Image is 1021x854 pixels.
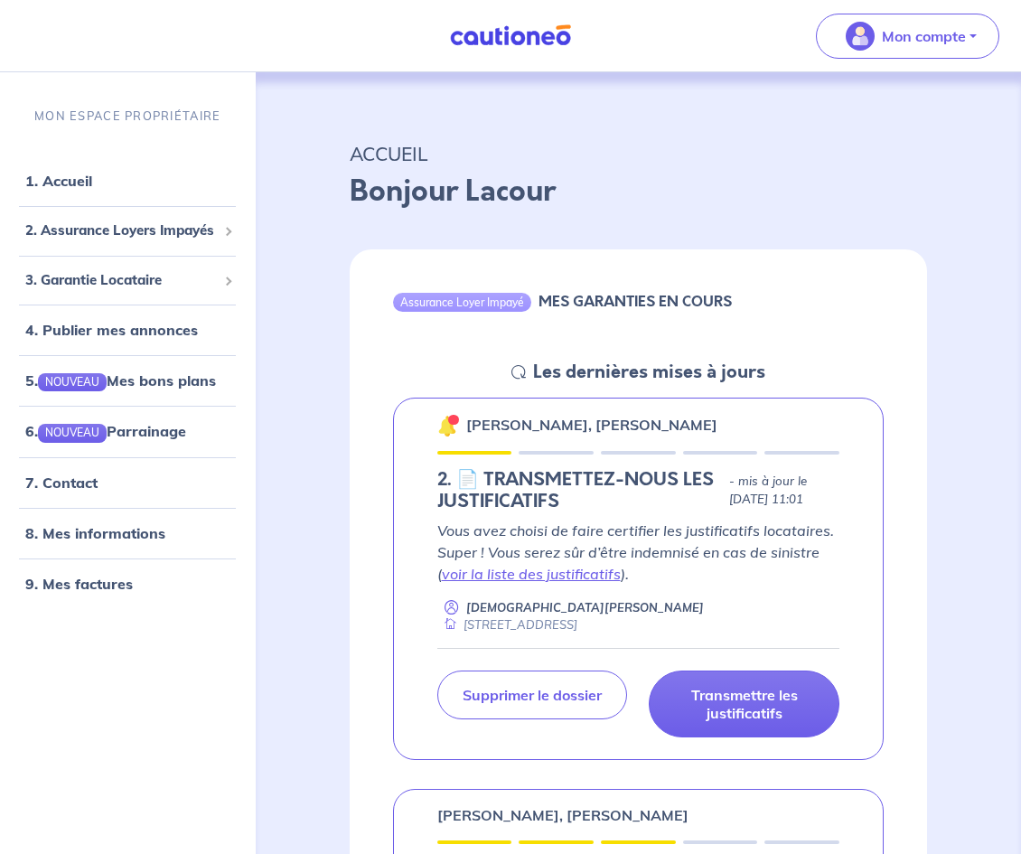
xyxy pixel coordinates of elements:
a: Supprimer le dossier [437,671,628,719]
p: Supprimer le dossier [463,686,602,704]
p: [PERSON_NAME], [PERSON_NAME] [466,414,717,436]
div: [STREET_ADDRESS] [437,616,577,633]
a: 4. Publier mes annonces [25,321,198,339]
p: Bonjour Lacour [350,170,928,213]
span: 3. Garantie Locataire [25,269,217,290]
img: 🔔 [437,415,459,436]
div: Assurance Loyer Impayé [393,293,531,311]
div: 8. Mes informations [7,514,248,550]
p: MON ESPACE PROPRIÉTAIRE [34,108,220,125]
p: Mon compte [882,25,966,47]
img: Cautioneo [443,24,578,47]
div: 7. Contact [7,464,248,500]
span: 2. Assurance Loyers Impayés [25,221,217,241]
h6: MES GARANTIES EN COURS [539,293,732,310]
p: Transmettre les justificatifs [671,686,817,722]
p: ACCUEIL [350,137,928,170]
div: state: DOCUMENTS-IN-PROGRESS, Context: NEW,CHOOSE-CERTIFICATE,RELATIONSHIP,LESSOR-DOCUMENTS [437,469,840,512]
a: 8. Mes informations [25,523,165,541]
img: illu_account_valid_menu.svg [846,22,875,51]
div: 3. Garantie Locataire [7,262,248,297]
div: 4. Publier mes annonces [7,312,248,348]
a: 9. Mes factures [25,574,133,592]
h5: 2.︎ 📄 TRANSMETTEZ-NOUS LES JUSTIFICATIFS [437,469,723,512]
div: 5.NOUVEAUMes bons plans [7,362,248,399]
a: 6.NOUVEAUParrainage [25,422,186,440]
div: 9. Mes factures [7,565,248,601]
a: Transmettre les justificatifs [649,671,839,737]
p: [PERSON_NAME], [PERSON_NAME] [437,804,688,826]
a: 7. Contact [25,473,98,491]
p: - mis à jour le [DATE] 11:01 [729,473,839,509]
a: voir la liste des justificatifs [442,565,621,583]
a: 5.NOUVEAUMes bons plans [25,371,216,389]
h5: Les dernières mises à jours [533,361,765,383]
div: 1. Accueil [7,163,248,199]
p: [DEMOGRAPHIC_DATA][PERSON_NAME] [466,599,704,616]
button: illu_account_valid_menu.svgMon compte [816,14,999,59]
div: 6.NOUVEAUParrainage [7,413,248,449]
p: Vous avez choisi de faire certifier les justificatifs locataires. Super ! Vous serez sûr d’être i... [437,520,840,585]
div: 2. Assurance Loyers Impayés [7,213,248,249]
a: 1. Accueil [25,172,92,190]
